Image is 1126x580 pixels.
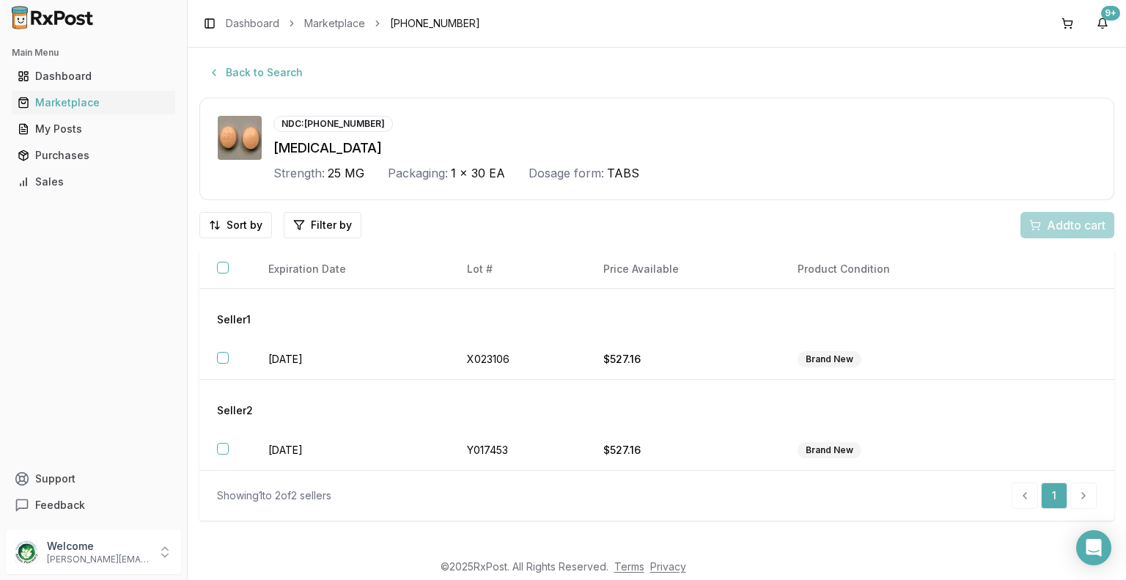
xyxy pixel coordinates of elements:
[388,164,448,182] div: Packaging:
[798,442,861,458] div: Brand New
[273,138,1096,158] div: [MEDICAL_DATA]
[12,63,175,89] a: Dashboard
[1041,482,1067,509] a: 1
[1091,12,1114,35] button: 9+
[780,250,1004,289] th: Product Condition
[12,169,175,195] a: Sales
[6,117,181,141] button: My Posts
[18,148,169,163] div: Purchases
[304,16,365,31] a: Marketplace
[449,430,586,471] td: Y017453
[390,16,480,31] span: [PHONE_NUMBER]
[15,540,38,564] img: User avatar
[1012,482,1097,509] nav: pagination
[18,175,169,189] div: Sales
[18,122,169,136] div: My Posts
[6,144,181,167] button: Purchases
[6,6,100,29] img: RxPost Logo
[586,250,780,289] th: Price Available
[199,212,272,238] button: Sort by
[311,218,352,232] span: Filter by
[798,351,861,367] div: Brand New
[227,218,262,232] span: Sort by
[217,403,253,418] span: Seller 2
[273,164,325,182] div: Strength:
[451,164,505,182] span: 1 x 30 EA
[328,164,364,182] span: 25 MG
[284,212,361,238] button: Filter by
[607,164,639,182] span: TABS
[12,116,175,142] a: My Posts
[1076,530,1111,565] div: Open Intercom Messenger
[18,69,169,84] div: Dashboard
[251,250,449,289] th: Expiration Date
[1101,6,1120,21] div: 9+
[12,47,175,59] h2: Main Menu
[35,498,85,513] span: Feedback
[218,116,262,160] img: Januvia 25 MG TABS
[12,142,175,169] a: Purchases
[6,170,181,194] button: Sales
[251,430,449,471] td: [DATE]
[603,443,762,458] div: $527.16
[12,89,175,116] a: Marketplace
[6,65,181,88] button: Dashboard
[603,352,762,367] div: $527.16
[226,16,480,31] nav: breadcrumb
[47,539,149,554] p: Welcome
[273,116,393,132] div: NDC: [PHONE_NUMBER]
[199,59,312,86] button: Back to Search
[6,492,181,518] button: Feedback
[251,339,449,380] td: [DATE]
[6,466,181,492] button: Support
[650,560,686,573] a: Privacy
[226,16,279,31] a: Dashboard
[529,164,604,182] div: Dosage form:
[217,312,251,327] span: Seller 1
[47,554,149,565] p: [PERSON_NAME][EMAIL_ADDRESS][DOMAIN_NAME]
[614,560,644,573] a: Terms
[449,250,586,289] th: Lot #
[449,339,586,380] td: X023106
[217,488,331,503] div: Showing 1 to 2 of 2 sellers
[6,91,181,114] button: Marketplace
[18,95,169,110] div: Marketplace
